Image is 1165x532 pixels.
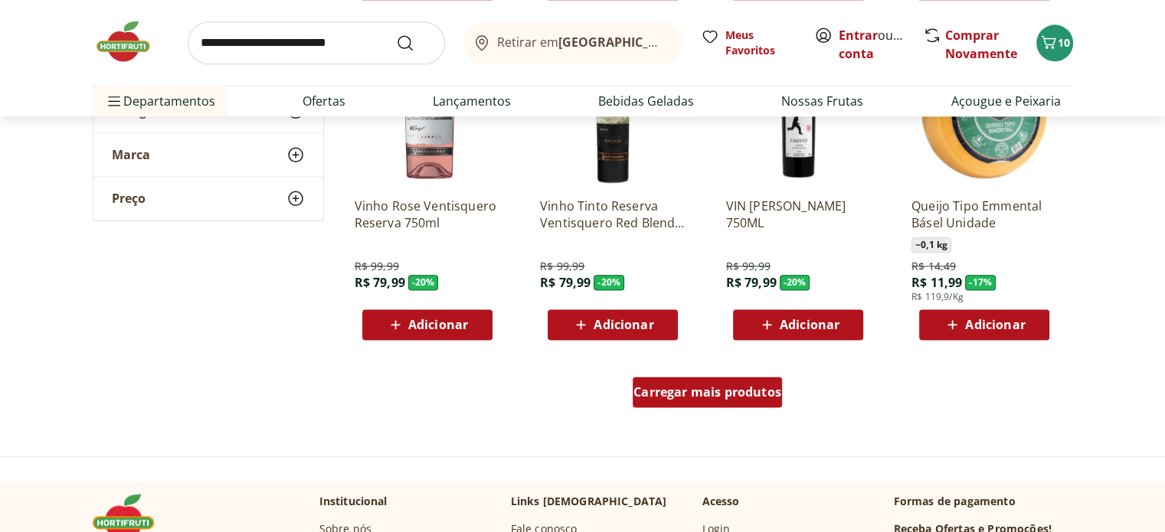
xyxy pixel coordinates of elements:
[633,377,782,413] a: Carregar mais produtos
[951,92,1060,110] a: Açougue e Peixaria
[93,18,169,64] img: Hortifruti
[911,259,956,274] span: R$ 14,49
[408,275,439,290] span: - 20 %
[105,83,123,119] button: Menu
[112,148,150,163] span: Marca
[780,318,839,331] span: Adicionar
[188,21,445,64] input: search
[911,291,964,303] span: R$ 119,9/Kg
[780,275,810,290] span: - 20 %
[93,134,323,177] button: Marca
[911,197,1057,231] a: Queijo Tipo Emmental Básel Unidade
[433,92,511,110] a: Lançamentos
[733,309,863,340] button: Adicionar
[1058,35,1070,50] span: 10
[633,386,781,398] span: Carregar mais produtos
[511,494,667,509] p: Links [DEMOGRAPHIC_DATA]
[725,197,871,231] a: VIN [PERSON_NAME] 750ML
[112,191,146,207] span: Preço
[105,83,215,119] span: Departamentos
[598,92,694,110] a: Bebidas Geladas
[725,28,796,58] span: Meus Favoritos
[540,197,686,231] a: Vinho Tinto Reserva Ventisquero Red Blend 750ml
[548,309,678,340] button: Adicionar
[594,275,624,290] span: - 20 %
[540,274,591,291] span: R$ 79,99
[319,494,388,509] p: Institucional
[701,28,796,58] a: Meus Favoritos
[594,318,653,331] span: Adicionar
[965,275,996,290] span: - 17 %
[725,259,770,274] span: R$ 99,99
[911,274,962,291] span: R$ 11,99
[725,274,776,291] span: R$ 79,99
[702,494,740,509] p: Acesso
[558,34,816,51] b: [GEOGRAPHIC_DATA]/[GEOGRAPHIC_DATA]
[839,26,907,63] span: ou
[894,494,1073,509] p: Formas de pagamento
[781,92,863,110] a: Nossas Frutas
[355,197,500,231] a: Vinho Rose Ventisquero Reserva 750ml
[1036,24,1073,61] button: Carrinho
[945,27,1017,62] a: Comprar Novamente
[497,35,666,49] span: Retirar em
[362,309,493,340] button: Adicionar
[355,274,405,291] span: R$ 79,99
[919,309,1049,340] button: Adicionar
[540,259,584,274] span: R$ 99,99
[839,27,878,44] a: Entrar
[303,92,345,110] a: Ofertas
[396,34,433,52] button: Submit Search
[408,318,468,331] span: Adicionar
[355,259,399,274] span: R$ 99,99
[965,318,1025,331] span: Adicionar
[93,178,323,220] button: Preço
[463,21,682,64] button: Retirar em[GEOGRAPHIC_DATA]/[GEOGRAPHIC_DATA]
[911,237,951,253] span: ~ 0,1 kg
[839,27,923,62] a: Criar conta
